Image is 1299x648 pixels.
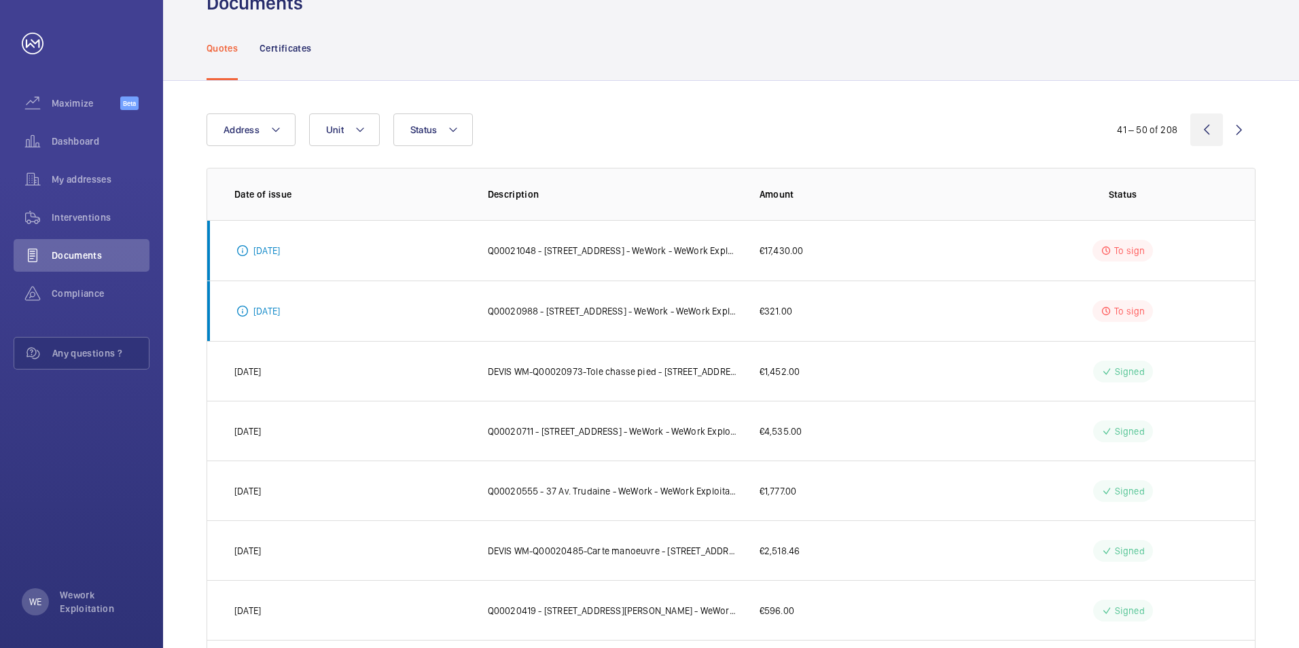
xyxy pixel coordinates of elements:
[234,365,261,378] p: [DATE]
[120,96,139,110] span: Beta
[760,484,797,498] p: €1,777.00
[1115,365,1145,378] p: Signed
[207,113,296,146] button: Address
[760,365,800,378] p: €1,452.00
[488,304,738,318] p: Q00020988 - [STREET_ADDRESS] - WeWork - WeWork Exploitation
[29,595,41,609] p: WE
[234,604,261,617] p: [DATE]
[760,425,802,438] p: €4,535.00
[207,41,238,55] p: Quotes
[1115,484,1145,498] p: Signed
[488,187,738,201] p: Description
[760,187,997,201] p: Amount
[52,211,149,224] span: Interventions
[52,249,149,262] span: Documents
[52,134,149,148] span: Dashboard
[253,244,280,257] p: [DATE]
[410,124,438,135] span: Status
[760,244,804,257] p: €17,430.00
[234,484,261,498] p: [DATE]
[234,425,261,438] p: [DATE]
[60,588,141,615] p: Wework Exploitation
[488,425,738,438] p: Q00020711 - [STREET_ADDRESS] - WeWork - WeWork Exploitation - Porte Piétonne Entrée Gauche 70639749
[234,544,261,558] p: [DATE]
[224,124,260,135] span: Address
[488,544,738,558] p: DEVIS WM-Q00020485-Carte manoeuvre - [STREET_ADDRESS][PERSON_NAME] Exploitation
[1115,604,1145,617] p: Signed
[760,304,792,318] p: €321.00
[488,604,738,617] p: Q00020419 - [STREET_ADDRESS][PERSON_NAME] - WeWork - WeWork Exploitation-bloc auxiliares pour con...
[1018,187,1228,201] p: Status
[488,365,738,378] p: DEVIS WM-Q00020973-Tole chasse pied - [STREET_ADDRESS][PERSON_NAME] Exploitation
[52,346,149,360] span: Any questions ?
[253,304,280,318] p: [DATE]
[309,113,380,146] button: Unit
[52,173,149,186] span: My addresses
[1115,544,1145,558] p: Signed
[393,113,474,146] button: Status
[760,604,794,617] p: €596.00
[1115,425,1145,438] p: Signed
[52,96,120,110] span: Maximize
[326,124,344,135] span: Unit
[1117,123,1177,137] div: 41 – 50 of 208
[260,41,311,55] p: Certificates
[52,287,149,300] span: Compliance
[1114,244,1145,257] p: To sign
[488,244,738,257] p: Q00021048 - [STREET_ADDRESS] - WeWork - WeWork Exploitation
[488,484,738,498] p: Q00020555 - 37 Av. Trudaine - WeWork - WeWork Exploitation remise en etat ascenseur episode
[1114,304,1145,318] p: To sign
[760,544,800,558] p: €2,518.46
[234,187,466,201] p: Date of issue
